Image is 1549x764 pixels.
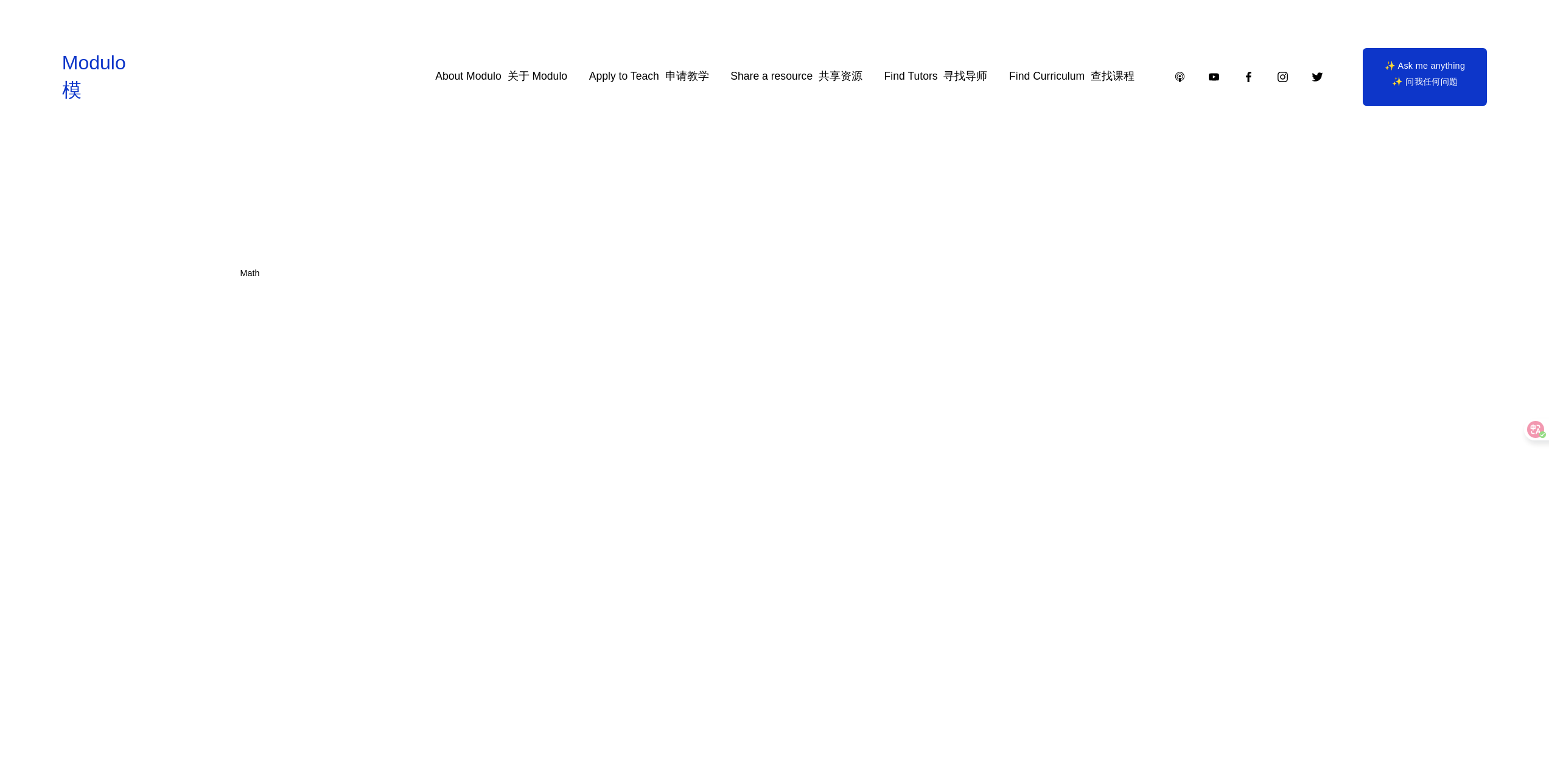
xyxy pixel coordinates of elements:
a: Apply to Teach 申请教学 [589,66,709,88]
font: ✨ 问我任何问题 [1392,77,1458,86]
a: Modulo 模 [62,52,137,104]
a: Find Tutors 寻找导师 [884,66,988,88]
a: Find Curriculum 查找课程 [1009,66,1135,88]
a: Instagram [1276,71,1289,83]
a: Facebook [1242,71,1255,83]
font: 关于 Modulo [508,70,568,82]
font: 寻找导师 [943,70,987,82]
a: ✨ Ask me anything✨ 问我任何问题 [1363,48,1487,106]
font: 查找课程 [1091,70,1135,82]
a: Twitter [1311,71,1324,83]
a: Math [240,268,259,278]
font: 共享资源 [819,70,862,82]
font: 申请教学 [665,70,709,82]
a: Share a resource 共享资源 [730,66,862,88]
a: YouTube [1208,71,1220,83]
a: About Modulo 关于 Modulo [435,66,567,88]
font: 模 [62,79,82,101]
a: Apple Podcasts [1173,71,1186,83]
